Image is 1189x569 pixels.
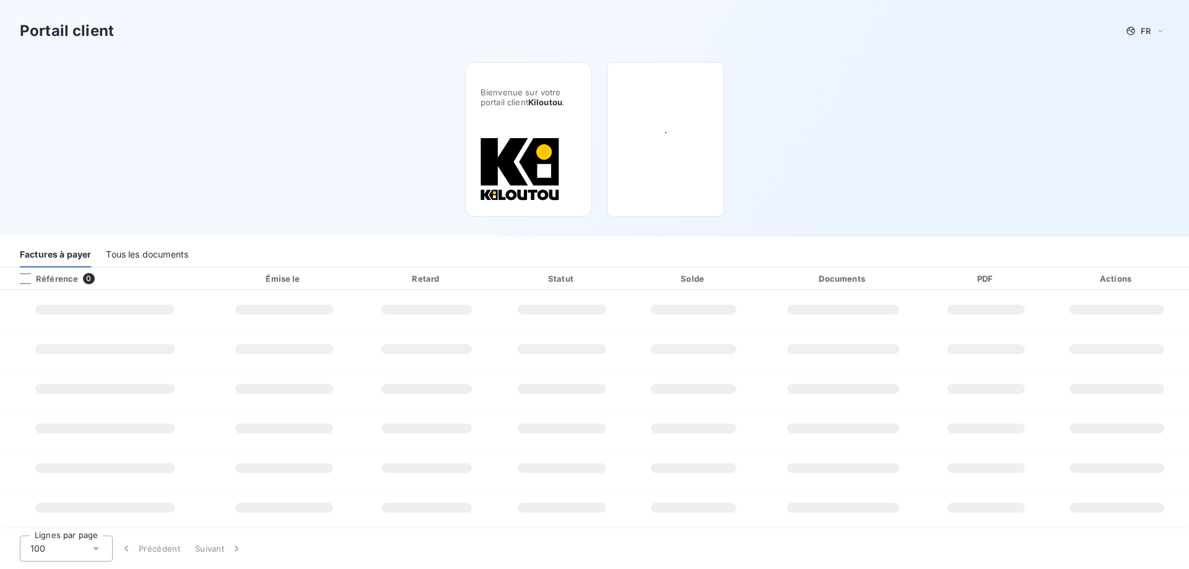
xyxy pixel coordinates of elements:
[761,272,925,285] div: Documents
[1141,26,1151,36] span: FR
[498,272,626,285] div: Statut
[20,20,114,42] h3: Portail client
[30,542,45,555] span: 100
[631,272,756,285] div: Solde
[83,273,94,284] span: 0
[20,241,91,267] div: Factures à payer
[361,272,493,285] div: Retard
[481,137,560,201] img: Company logo
[106,241,188,267] div: Tous les documents
[10,273,78,284] div: Référence
[113,536,188,562] button: Précédent
[188,536,250,562] button: Suivant
[1047,272,1187,285] div: Actions
[481,87,577,107] span: Bienvenue sur votre portail client .
[528,97,562,107] span: Kiloutou
[212,272,356,285] div: Émise le
[930,272,1042,285] div: PDF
